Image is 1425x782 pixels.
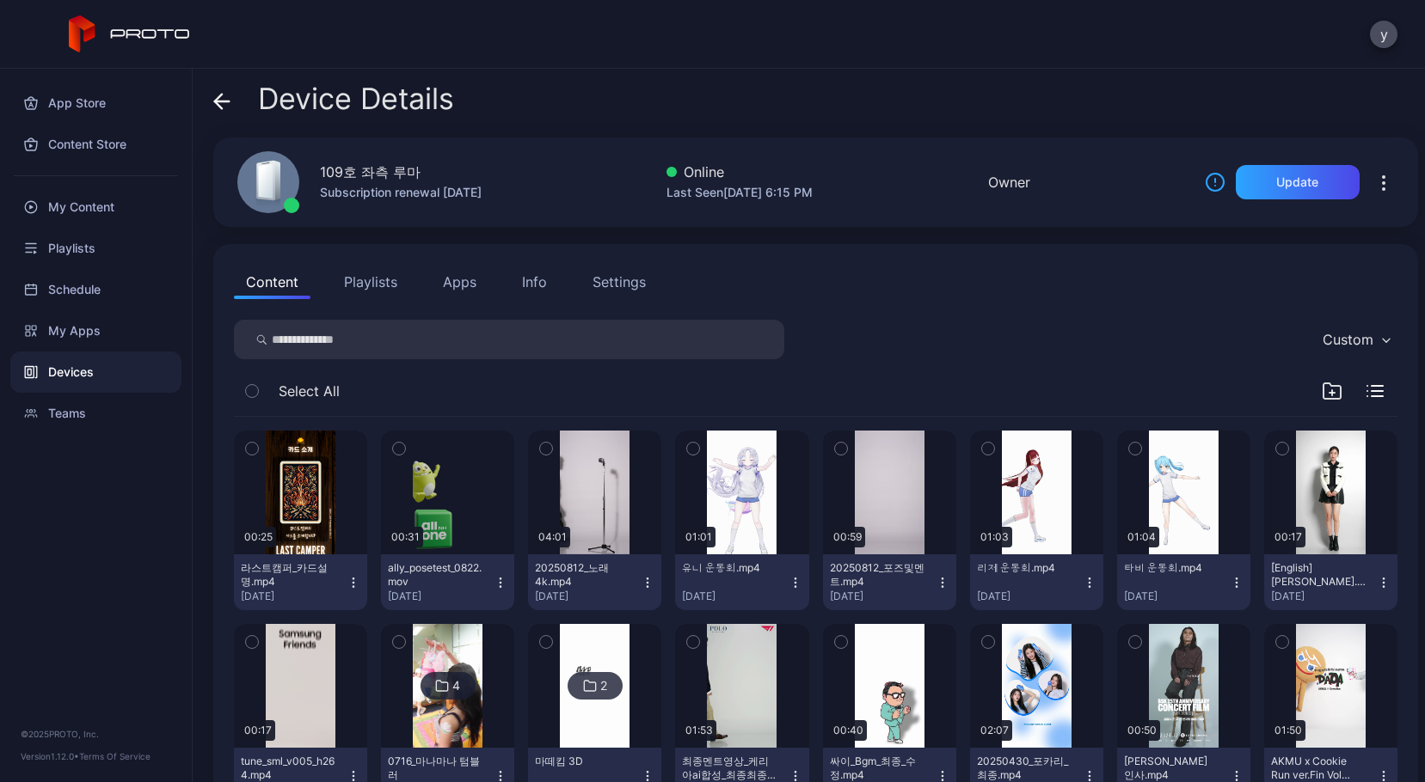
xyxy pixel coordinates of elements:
button: y [1370,21,1397,48]
div: 타비 운동회.mp4 [1124,561,1219,575]
button: 20250812_포즈및멘트.mp4[DATE] [823,554,956,610]
div: Subscription renewal [DATE] [320,182,482,203]
button: 리제 운동회.mp4[DATE] [970,554,1103,610]
button: Custom [1314,320,1397,359]
a: App Store [10,82,181,124]
a: Content Store [10,124,181,165]
div: [DATE] [535,590,641,603]
a: Teams [10,393,181,434]
div: 20250812_포즈및멘트.mp4 [830,561,924,589]
button: Settings [580,265,658,299]
div: [DATE] [1124,590,1230,603]
button: Apps [431,265,488,299]
div: 109호 좌측 루마 [320,162,421,182]
div: 4 [452,678,460,693]
div: [DATE] [1271,590,1377,603]
div: AKMU x Cookie Run ver.Fin Vol Level [1271,755,1366,782]
div: [DATE] [682,590,788,603]
button: 라스트캠퍼_카드설명.mp4[DATE] [234,554,367,610]
a: Schedule [10,269,181,310]
button: [English] [PERSON_NAME].mp4[DATE] [1264,554,1397,610]
div: Settings [593,272,646,292]
a: My Apps [10,310,181,351]
span: Select All [279,381,340,401]
div: Custom [1323,331,1373,348]
div: 싸이_Bgm_최종_수정.mp4 [830,755,924,782]
a: Terms Of Service [79,751,150,761]
div: ally_posetest_0822.mov [388,561,482,589]
div: 라스트캠퍼_카드설명.mp4 [241,561,335,589]
button: Info [510,265,559,299]
span: Device Details [258,82,454,115]
span: Version 1.12.0 • [21,751,79,761]
div: Update [1276,175,1318,189]
button: 20250812_노래4k.mp4[DATE] [528,554,661,610]
div: 김범수 인사.mp4 [1124,755,1219,782]
div: 0716_마나마나 텀블러 [388,755,482,782]
div: © 2025 PROTO, Inc. [21,727,171,741]
div: [DATE] [241,590,347,603]
div: [DATE] [830,590,936,603]
button: ally_posetest_0822.mov[DATE] [381,554,514,610]
a: Playlists [10,228,181,269]
div: Info [522,272,547,292]
div: Online [666,162,813,182]
div: 20250430_포카리_최종.mp4 [977,755,1072,782]
button: Content [234,265,310,299]
div: Last Seen [DATE] 6:15 PM [666,182,813,203]
a: My Content [10,186,181,228]
button: Playlists [332,265,409,299]
div: [DATE] [388,590,494,603]
div: [English] 김태희.mp4 [1271,561,1366,589]
div: Owner [988,172,1030,192]
a: Devices [10,351,181,393]
div: tune_sml_v005_h264.mp4 [241,755,335,782]
div: 2 [600,678,607,693]
div: 마떼킴 3D [535,755,630,768]
div: 유니 운동회.mp4 [682,561,777,575]
div: [DATE] [977,590,1083,603]
div: 리제 운동회.mp4 [977,561,1072,575]
button: 타비 운동회.mp4[DATE] [1117,554,1250,610]
div: 최종멘트영상_케리아ai합성_최종최종_8pm(1).mp4 [682,755,777,782]
button: Update [1236,165,1360,199]
button: 유니 운동회.mp4[DATE] [675,554,808,610]
div: 20250812_노래4k.mp4 [535,561,630,589]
